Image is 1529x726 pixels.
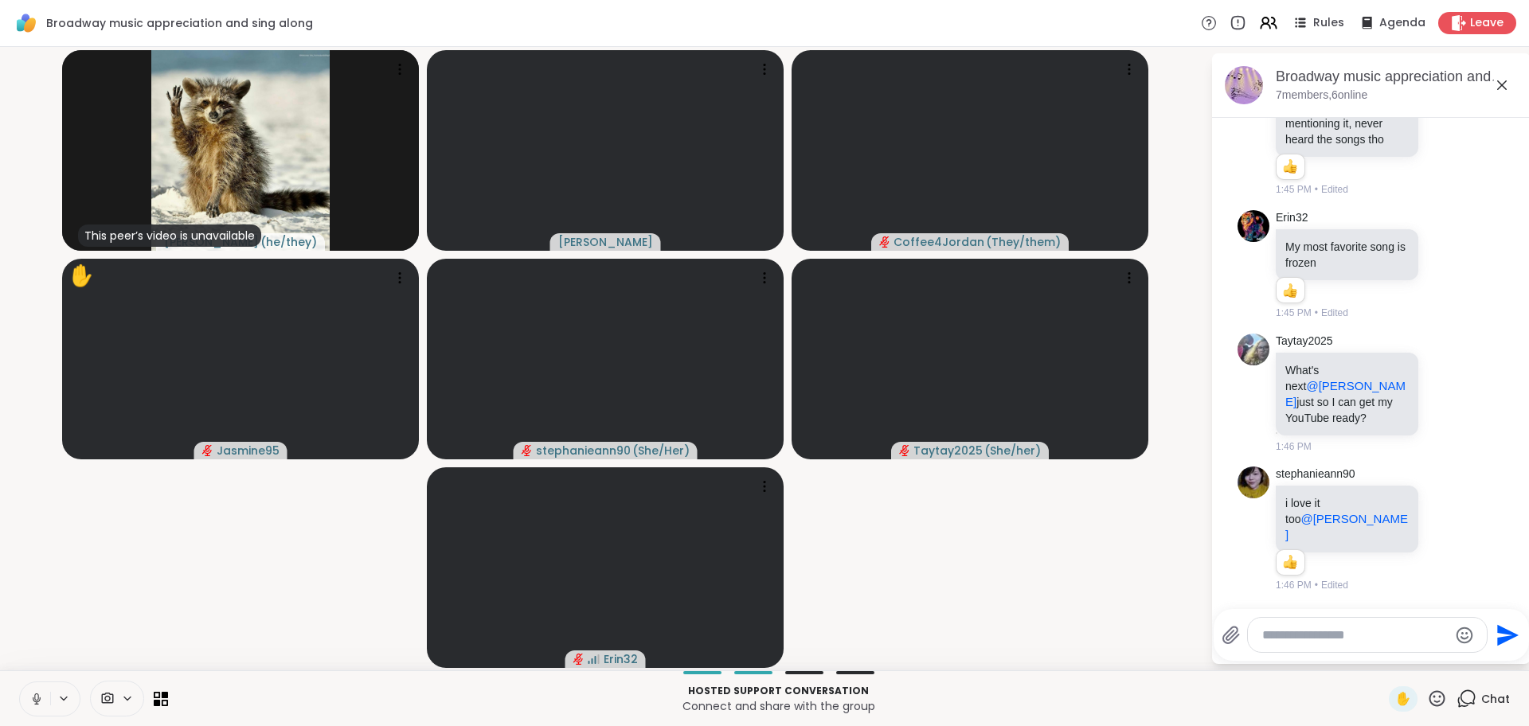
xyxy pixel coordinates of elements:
[1276,210,1308,226] a: Erin32
[1285,362,1409,426] p: What's next just so I can get my YouTube ready?
[1321,182,1348,197] span: Edited
[1276,578,1312,592] span: 1:46 PM
[202,445,213,456] span: audio-muted
[1225,66,1263,104] img: Broadway music appreciation and sing along , Oct 09
[1277,550,1304,576] div: Reaction list
[178,684,1379,698] p: Hosted support conversation
[879,236,890,248] span: audio-muted
[78,224,261,247] div: This peer’s video is unavailable
[894,234,984,250] span: Coffee4Jordan
[46,15,313,31] span: Broadway music appreciation and sing along
[536,443,631,459] span: stephanieann90
[1488,617,1523,653] button: Send
[1285,379,1406,408] span: @[PERSON_NAME]
[1276,67,1518,87] div: Broadway music appreciation and sing along , [DATE]
[13,10,40,37] img: ShareWell Logomark
[1481,691,1510,707] span: Chat
[178,698,1379,714] p: Connect and share with the group
[1395,689,1411,708] span: ✋
[1238,466,1269,498] img: https://sharewell-space-live.sfo3.digitaloceanspaces.com/user-generated/4d5096c9-4b99-4ae9-9294-7...
[984,443,1041,459] span: ( She/her )
[1238,334,1269,365] img: https://sharewell-space-live.sfo3.digitaloceanspaces.com/user-generated/fd3fe502-7aaa-4113-b76c-3...
[260,234,317,250] span: ( he/they )
[1276,466,1355,482] a: stephanieann90
[1455,626,1474,645] button: Emoji picker
[1281,284,1298,297] button: Reactions: like
[558,234,653,250] span: [PERSON_NAME]
[573,654,585,665] span: audio-muted
[1277,278,1304,303] div: Reaction list
[632,443,690,459] span: ( She/Her )
[1315,182,1318,197] span: •
[1285,239,1409,271] p: My most favorite song is frozen
[1321,578,1348,592] span: Edited
[1276,182,1312,197] span: 1:45 PM
[899,445,910,456] span: audio-muted
[1276,439,1312,454] span: 1:46 PM
[1285,495,1409,543] p: i love it too
[1276,334,1333,349] a: Taytay2025
[217,443,280,459] span: Jasmine95
[151,50,330,251] img: spencer
[1238,210,1269,242] img: https://sharewell-space-live.sfo3.digitaloceanspaces.com/user-generated/e7455af9-44b9-465a-9341-a...
[1379,15,1425,31] span: Agenda
[68,260,94,291] div: ✋
[604,651,638,667] span: Erin32
[1281,556,1298,569] button: Reactions: like
[1313,15,1344,31] span: Rules
[913,443,983,459] span: Taytay2025
[1315,306,1318,320] span: •
[1321,306,1348,320] span: Edited
[1315,578,1318,592] span: •
[522,445,533,456] span: audio-muted
[1277,154,1304,180] div: Reaction list
[1470,15,1504,31] span: Leave
[1262,627,1448,643] textarea: Type your message
[1285,512,1408,541] span: @[PERSON_NAME]
[1281,161,1298,174] button: Reactions: like
[1276,306,1312,320] span: 1:45 PM
[1276,88,1367,103] p: 7 members, 6 online
[986,234,1061,250] span: ( They/them )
